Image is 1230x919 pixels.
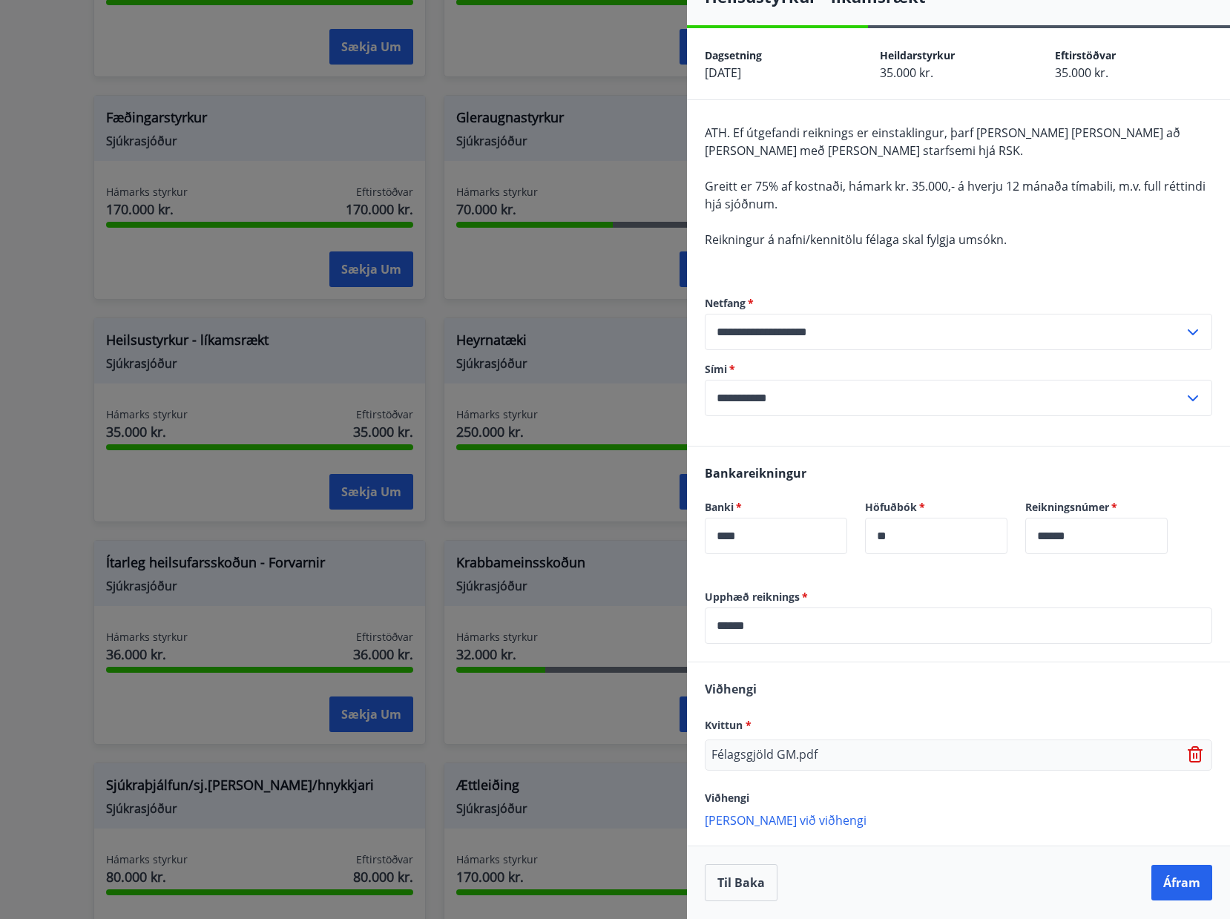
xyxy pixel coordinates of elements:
[705,864,777,901] button: Til baka
[705,362,1212,377] label: Sími
[880,48,955,62] span: Heildarstyrkur
[705,607,1212,644] div: Upphæð reiknings
[705,791,749,805] span: Viðhengi
[705,465,806,481] span: Bankareikningur
[705,65,741,81] span: [DATE]
[865,500,1007,515] label: Höfuðbók
[1151,865,1212,900] button: Áfram
[705,590,1212,605] label: Upphæð reiknings
[705,812,1212,827] p: [PERSON_NAME] við viðhengi
[705,178,1206,212] span: Greitt er 75% af kostnaði, hámark kr. 35.000,- á hverju 12 mánaða tímabili, m.v. full réttindi hj...
[705,48,762,62] span: Dagsetning
[705,718,752,732] span: Kvittun
[705,125,1180,159] span: ATH. Ef útgefandi reiknings er einstaklingur, þarf [PERSON_NAME] [PERSON_NAME] að [PERSON_NAME] m...
[705,231,1007,248] span: Reikningur á nafni/kennitölu félaga skal fylgja umsókn.
[1055,48,1116,62] span: Eftirstöðvar
[705,681,757,697] span: Viðhengi
[1025,500,1168,515] label: Reikningsnúmer
[1055,65,1108,81] span: 35.000 kr.
[705,500,847,515] label: Banki
[705,296,1212,311] label: Netfang
[711,746,818,764] p: Félagsgjöld GM.pdf
[880,65,933,81] span: 35.000 kr.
